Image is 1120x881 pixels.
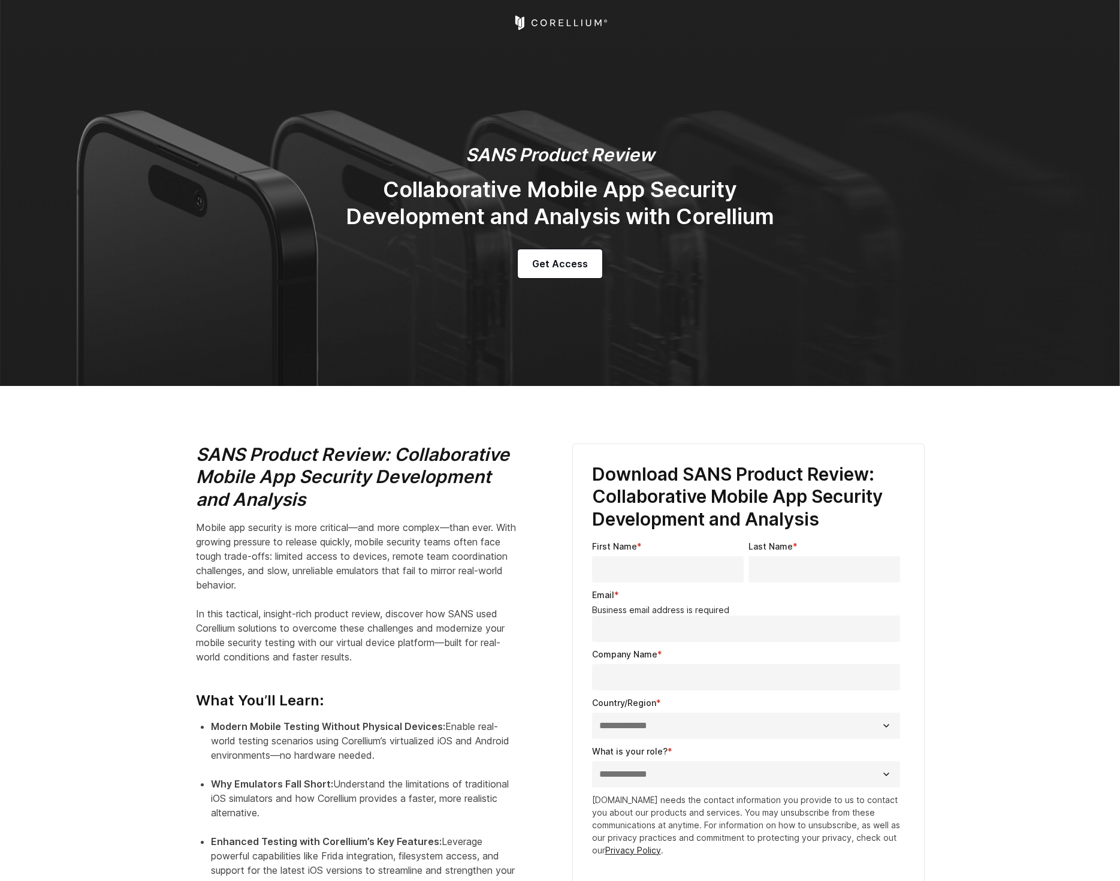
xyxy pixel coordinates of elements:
li: Enable real-world testing scenarios using Corellium’s virtualized iOS and Android environments—no... [211,719,520,777]
li: Understand the limitations of traditional iOS simulators and how Corellium provides a faster, mor... [211,777,520,834]
a: Corellium Home [512,16,608,30]
span: What is your role? [592,746,668,756]
span: First Name [592,541,637,551]
strong: Modern Mobile Testing Without Physical Devices: [211,720,445,732]
p: [DOMAIN_NAME] needs the contact information you provide to us to contact you about our products a... [592,793,905,856]
legend: Business email address is required [592,605,905,616]
span: Email [592,590,614,600]
i: SANS Product Review: Collaborative Mobile App Security Development and Analysis [196,443,509,510]
span: Last Name [748,541,793,551]
span: Get Access [532,257,588,271]
span: Company Name [592,649,657,659]
h4: What You’ll Learn: [196,674,520,710]
h2: Collaborative Mobile App Security Development and Analysis with Corellium [321,176,800,230]
a: Get Access [518,249,602,278]
h3: Download SANS Product Review: Collaborative Mobile App Security Development and Analysis [592,463,905,531]
strong: Enhanced Testing with Corellium’s Key Features: [211,835,442,847]
a: Privacy Policy [605,845,661,855]
strong: Why Emulators Fall Short: [211,778,333,790]
p: Mobile app security is more critical—and more complex—than ever. With growing pressure to release... [196,520,520,664]
span: Country/Region [592,698,656,708]
em: SANS Product Review [466,144,654,165]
